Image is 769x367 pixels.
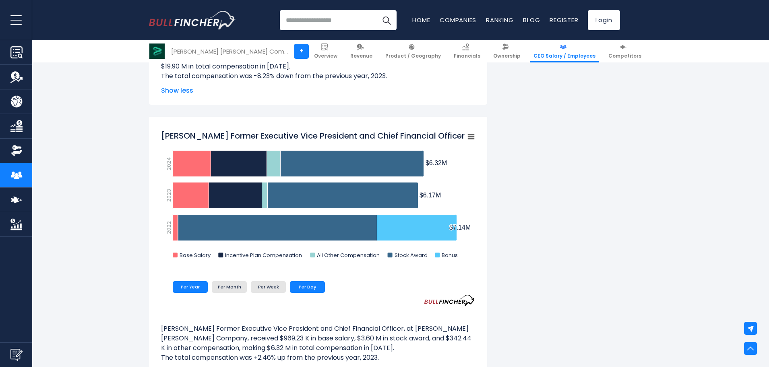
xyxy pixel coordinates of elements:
text: Incentive Plan Compensation [225,251,302,259]
tspan: $6.32M [426,160,447,166]
a: Ownership [490,40,524,62]
button: Search [376,10,397,30]
li: Per Day [290,281,325,292]
a: Ranking [486,16,513,24]
a: Blog [523,16,540,24]
span: Product / Geography [385,53,441,59]
tspan: $7.14M [449,224,471,231]
span: Overview [314,53,337,59]
p: The total compensation was -8.23% down from the previous year, 2023. [161,71,475,81]
span: Ownership [493,53,521,59]
a: Register [550,16,578,24]
p: [PERSON_NAME] Former Executive Vice President and Chief Financial Officer, at [PERSON_NAME] [PERS... [161,324,475,353]
tspan: $6.17M [420,192,441,199]
li: Per Week [251,281,286,292]
img: Ownership [10,145,23,157]
a: Revenue [347,40,376,62]
a: Login [588,10,620,30]
p: The total compensation was +2.46% up from the previous year, 2023. [161,353,475,363]
span: Show less [161,86,475,95]
li: Per Month [212,281,247,292]
img: Bullfincher logo [149,11,236,29]
tspan: [PERSON_NAME] Former Executive Vice President and Chief Financial Officer [161,130,465,141]
span: Revenue [350,53,372,59]
span: CEO Salary / Employees [533,53,595,59]
span: Competitors [608,53,641,59]
text: 2022 [165,221,173,234]
text: All Other Compensation [317,251,380,259]
a: Go to homepage [149,11,236,29]
div: [PERSON_NAME] [PERSON_NAME] Company [171,47,288,56]
text: Bonus [442,251,458,259]
a: CEO Salary / Employees [530,40,599,62]
text: 2023 [165,189,173,202]
text: 2024 [165,157,173,170]
a: Financials [450,40,484,62]
text: Stock Award [395,251,428,259]
li: Per Year [173,281,208,292]
svg: Nancy Buese Former Executive Vice President and Chief Financial Officer [161,126,475,267]
a: Overview [310,40,341,62]
img: BKR logo [149,44,165,59]
a: Product / Geography [382,40,444,62]
a: + [294,44,309,59]
a: Companies [440,16,476,24]
a: Home [412,16,430,24]
span: Financials [454,53,480,59]
text: Base Salary [180,251,211,259]
a: Competitors [605,40,645,62]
